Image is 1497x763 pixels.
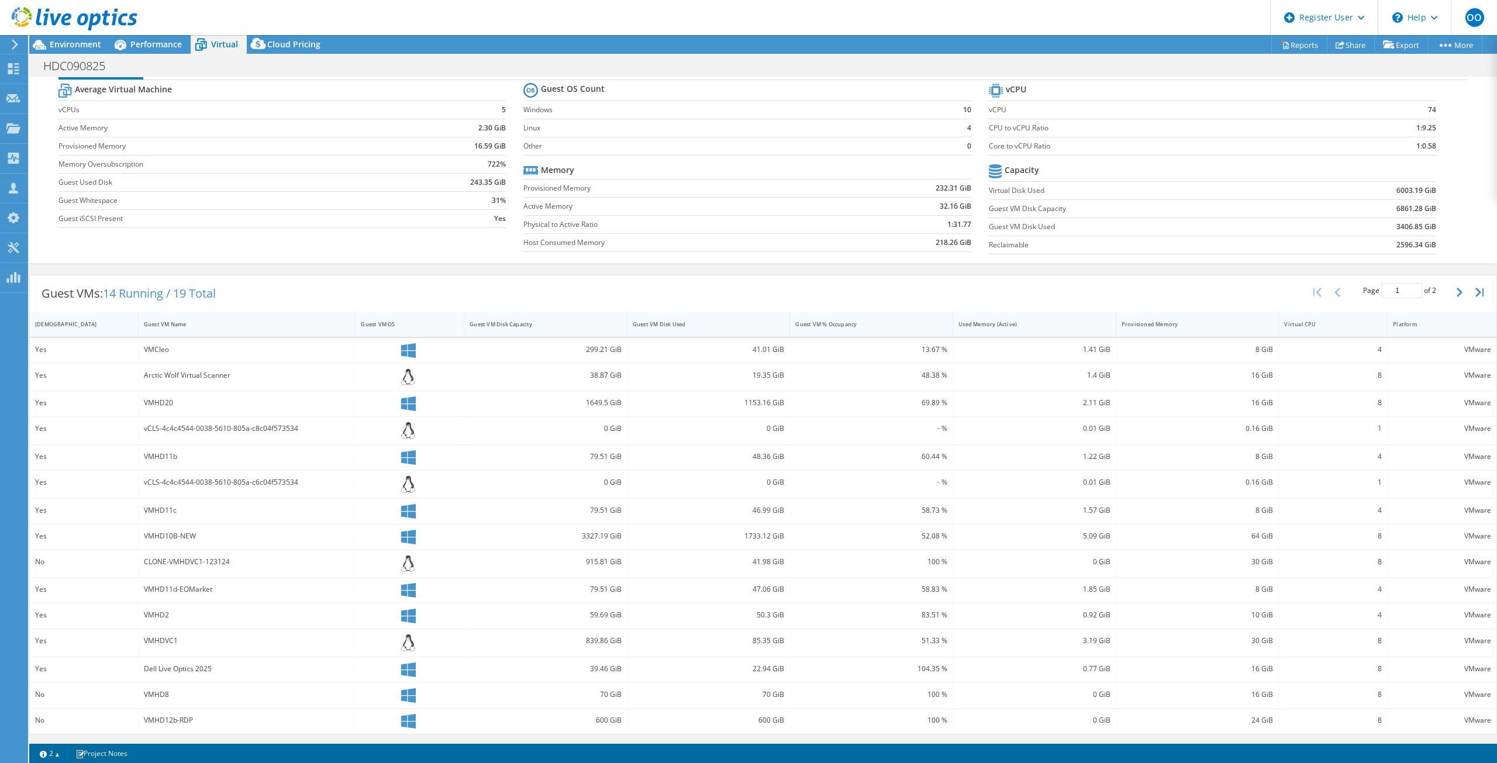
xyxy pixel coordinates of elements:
div: Guest VM Disk Capacity [470,320,608,328]
div: 58.83 % [795,583,947,596]
svg: \n [1392,12,1403,23]
div: VMCleo [144,343,350,356]
div: VMware [1393,688,1491,701]
div: 4 [1284,583,1382,596]
b: 0 [967,140,971,152]
div: 915.81 GiB [470,555,622,568]
b: 32.16 GiB [940,201,971,212]
div: 30 GiB [1122,634,1274,647]
div: 8 [1284,530,1382,543]
label: Provisioned Memory [58,140,399,152]
div: Provisioned Memory [1122,320,1260,328]
div: 0 GiB [958,688,1110,701]
label: CPU to vCPU Ratio [989,122,1334,134]
input: jump to page [1381,283,1422,298]
div: 70 GiB [633,688,785,701]
div: Guest VM Disk Used [633,320,771,328]
div: VMware [1393,504,1491,517]
div: Yes [35,343,133,356]
div: 24 GiB [1122,714,1274,727]
div: 4 [1284,343,1382,356]
div: 13.67 % [795,343,947,356]
div: 1.41 GiB [958,343,1110,356]
div: 70 GiB [470,688,622,701]
div: 8 GiB [1122,583,1274,596]
label: Physical to Active Ratio [523,219,841,230]
div: 0 GiB [470,476,622,489]
div: 839.86 GiB [470,634,622,647]
b: Capacity [1005,164,1039,176]
div: vCLS-4c4c4544-0038-5610-805a-c8c04f573534 [144,422,350,435]
a: 2 [32,746,68,761]
label: Host Consumed Memory [523,237,841,248]
label: Virtual Disk Used [989,185,1291,196]
div: Yes [35,504,133,517]
div: 3327.19 GiB [470,530,622,543]
div: 58.73 % [795,504,947,517]
label: Other [523,140,930,152]
span: OO [1465,8,1484,27]
span: 2 [1432,285,1436,295]
b: 1:31.77 [947,219,971,230]
div: 38.87 GiB [470,369,622,382]
b: 4 [967,122,971,134]
div: VMHD11d-EOMarket [144,583,350,596]
div: 8 [1284,634,1382,647]
div: Virtual CPU [1284,320,1368,328]
div: 1.22 GiB [958,450,1110,463]
div: 8 [1284,662,1382,675]
div: 2.11 GiB [958,396,1110,409]
span: 14 Running / 19 Total [103,285,216,301]
div: VMHD2 [144,609,350,622]
div: 8 [1284,555,1382,568]
label: Active Memory [523,201,841,212]
div: 79.51 GiB [470,450,622,463]
div: 0 GiB [958,714,1110,727]
div: 59.69 GiB [470,609,622,622]
div: Yes [35,450,133,463]
div: 0 GiB [633,476,785,489]
div: 600 GiB [470,714,622,727]
div: VMware [1393,343,1491,356]
div: VMware [1393,583,1491,596]
div: 4 [1284,450,1382,463]
div: VMware [1393,369,1491,382]
label: Active Memory [58,122,399,134]
div: 1.85 GiB [958,583,1110,596]
div: 0 GiB [958,555,1110,568]
div: Platform [1393,320,1477,328]
div: 100 % [795,555,947,568]
div: VMware [1393,714,1491,727]
div: 39.46 GiB [470,662,622,675]
div: VMHD12b-RDP [144,714,350,727]
div: 100 % [795,714,947,727]
div: 52.08 % [795,530,947,543]
div: VMHD11b [144,450,350,463]
div: Used Memory (Active) [958,320,1096,328]
div: 4 [1284,504,1382,517]
div: 5.09 GiB [958,530,1110,543]
div: 50.3 GiB [633,609,785,622]
label: Memory Oversubscription [58,158,399,170]
a: Project Notes [67,746,136,761]
div: 48.38 % [795,369,947,382]
div: No [35,714,133,727]
div: 30 GiB [1122,555,1274,568]
div: 8 [1284,369,1382,382]
div: 85.35 GiB [633,634,785,647]
div: 79.51 GiB [470,583,622,596]
b: Memory [541,164,574,176]
b: 6003.19 GiB [1396,185,1436,196]
div: No [35,555,133,568]
div: 48.36 GiB [633,450,785,463]
div: 600 GiB [633,714,785,727]
div: VMware [1393,530,1491,543]
div: Yes [35,396,133,409]
div: 8 GiB [1122,343,1274,356]
div: 0 GiB [470,422,622,435]
b: Yes [494,213,506,225]
div: 0.16 GiB [1122,476,1274,489]
a: More [1428,36,1482,54]
div: 0.01 GiB [958,422,1110,435]
div: VMware [1393,662,1491,675]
